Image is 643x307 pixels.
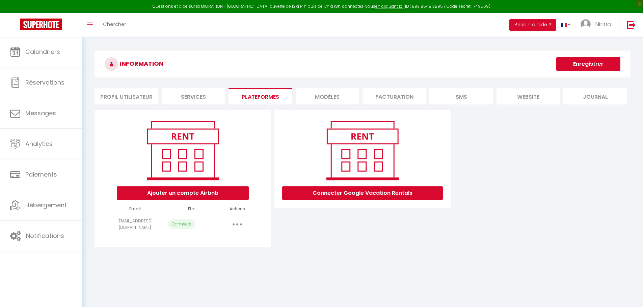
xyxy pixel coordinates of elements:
[556,57,620,71] button: Enregistrer
[282,186,443,200] button: Connecter Google Vacation Rentals
[25,48,60,56] span: Calendriers
[25,78,64,87] span: Réservations
[20,19,62,30] img: Super Booking
[95,51,631,78] h3: INFORMATION
[575,13,620,37] a: ... Nirina
[563,88,627,104] li: Journal
[25,109,56,117] span: Messages
[25,140,53,148] span: Analytics
[375,3,403,9] a: en cliquant ici
[105,203,165,215] th: Email
[218,203,256,215] th: Actions
[429,88,493,104] li: SMS
[95,88,158,104] li: Profil Utilisateur
[497,88,560,104] li: website
[117,186,249,200] button: Ajouter un compte Airbnb
[162,88,225,104] li: Services
[627,21,636,29] img: logout
[509,19,556,31] button: Besoin d'aide ?
[140,118,226,183] img: rent.png
[296,88,359,104] li: MODÈLES
[319,118,405,183] img: rent.png
[615,279,643,307] iframe: LiveChat chat widget
[25,201,67,209] span: Hébergement
[595,20,612,28] span: Nirina
[168,219,195,229] p: Connecté
[25,170,57,179] span: Paiements
[581,19,591,29] img: ...
[103,21,126,28] span: Chercher
[105,215,165,234] td: [EMAIL_ADDRESS][DOMAIN_NAME]
[26,232,64,240] span: Notifications
[165,203,218,215] th: État
[363,88,426,104] li: Facturation
[98,13,131,37] a: Chercher
[229,88,292,104] li: Plateformes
